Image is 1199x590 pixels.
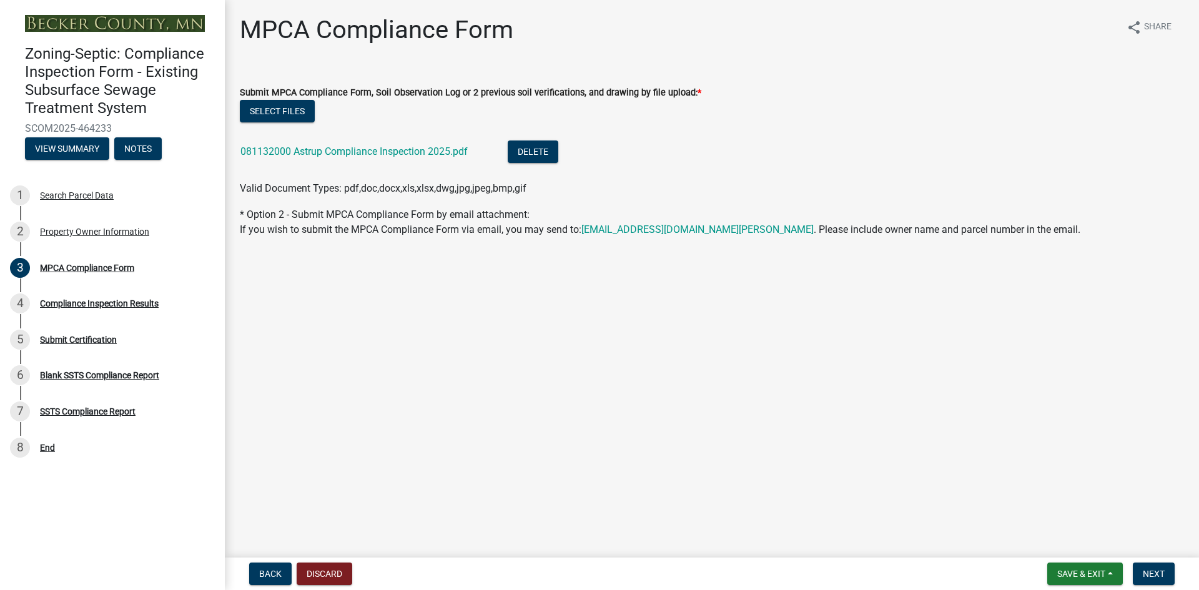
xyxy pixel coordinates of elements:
button: shareShare [1117,15,1182,39]
div: Search Parcel Data [40,191,114,200]
span: SCOM2025-464233 [25,122,200,134]
div: 6 [10,365,30,385]
button: Delete [508,140,558,163]
div: 7 [10,401,30,421]
div: 5 [10,330,30,350]
div: Blank SSTS Compliance Report [40,371,159,380]
button: Discard [297,563,352,585]
div: * Option 2 - Submit MPCA Compliance Form by email attachment: [240,207,1184,237]
img: Becker County, Minnesota [25,15,205,32]
span: Next [1143,569,1165,579]
div: 1 [10,185,30,205]
div: Property Owner Information [40,227,149,236]
i: share [1127,20,1142,35]
button: Back [249,563,292,585]
a: [EMAIL_ADDRESS][DOMAIN_NAME][PERSON_NAME] [581,224,814,235]
div: 8 [10,438,30,458]
wm-modal-confirm: Delete Document [508,147,558,159]
span: Back [259,569,282,579]
button: View Summary [25,137,109,160]
div: Compliance Inspection Results [40,299,159,308]
div: 2 [10,222,30,242]
button: Select files [240,100,315,122]
label: Submit MPCA Compliance Form, Soil Observation Log or 2 previous soil verifications, and drawing b... [240,89,701,97]
span: Share [1144,20,1172,35]
h1: MPCA Compliance Form [240,15,513,45]
div: 3 [10,258,30,278]
button: Save & Exit [1047,563,1123,585]
span: Save & Exit [1057,569,1105,579]
wm-modal-confirm: Notes [114,144,162,154]
button: Next [1133,563,1175,585]
button: Notes [114,137,162,160]
span: Valid Document Types: pdf,doc,docx,xls,xlsx,dwg,jpg,jpeg,bmp,gif [240,182,526,194]
wm-modal-confirm: Summary [25,144,109,154]
h4: Zoning-Septic: Compliance Inspection Form - Existing Subsurface Sewage Treatment System [25,45,215,117]
div: MPCA Compliance Form [40,263,134,272]
div: Submit Certification [40,335,117,344]
div: End [40,443,55,452]
div: 4 [10,293,30,313]
div: SSTS Compliance Report [40,407,136,416]
span: If you wish to submit the MPCA Compliance Form via email, you may send to: . Please include owner... [240,224,1080,235]
a: 081132000 Astrup Compliance Inspection 2025.pdf [240,145,468,157]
